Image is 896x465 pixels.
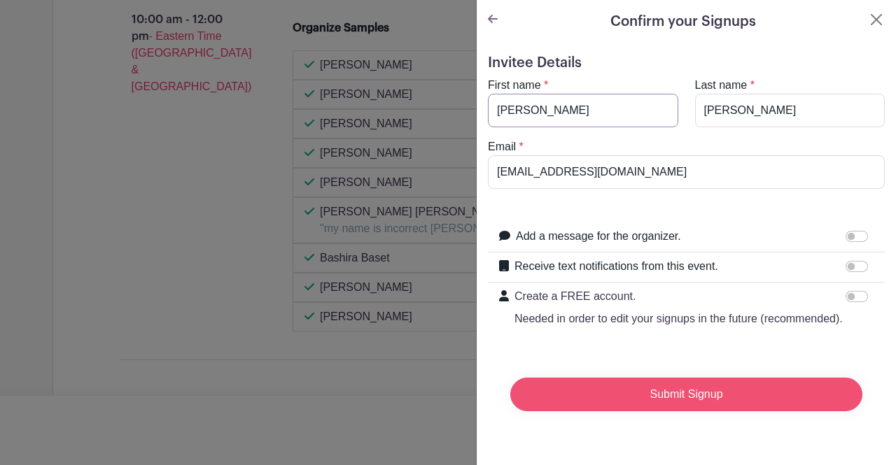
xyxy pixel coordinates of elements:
[695,77,748,94] label: Last name
[488,138,516,155] label: Email
[516,228,681,245] label: Add a message for the organizer.
[514,288,843,305] p: Create a FREE account.
[514,258,718,275] label: Receive text notifications from this event.
[514,310,843,327] p: Needed in order to edit your signups in the future (recommended).
[488,77,541,94] label: First name
[610,11,756,32] h5: Confirm your Signups
[488,55,885,71] h5: Invitee Details
[868,11,885,28] button: Close
[510,378,862,411] input: Submit Signup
